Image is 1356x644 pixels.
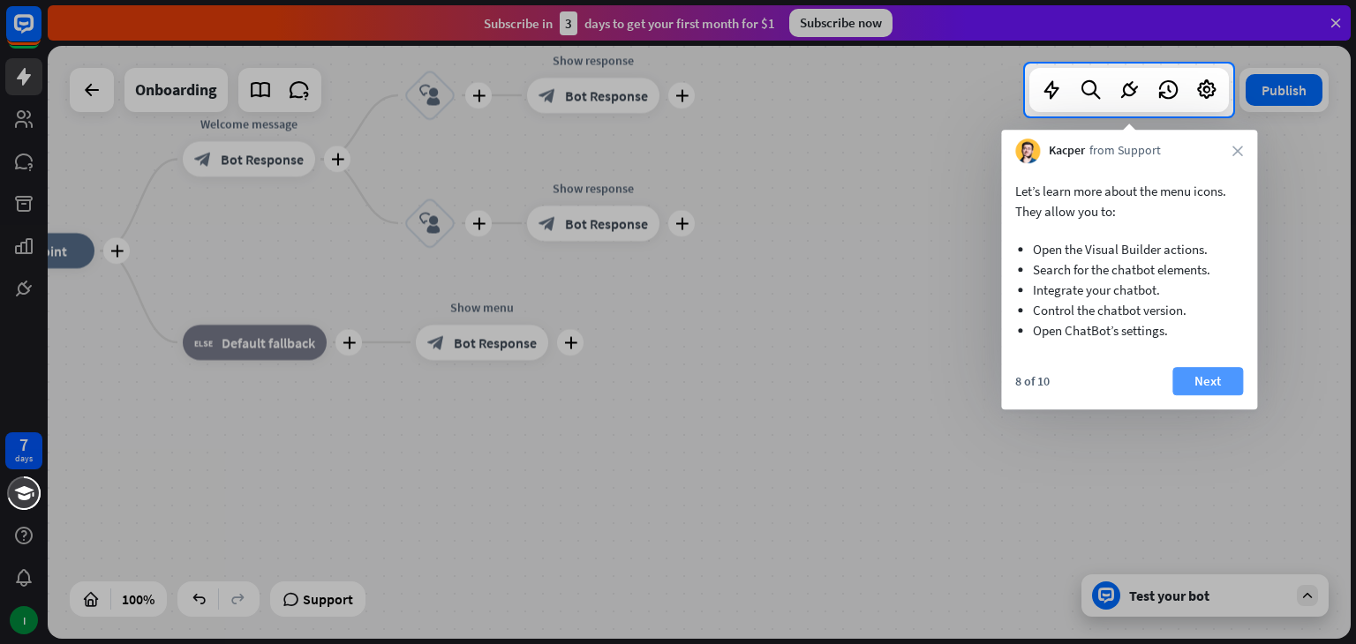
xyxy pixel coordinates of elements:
div: 8 of 10 [1015,373,1050,389]
p: Let’s learn more about the menu icons. They allow you to: [1015,181,1243,221]
li: Integrate your chatbot. [1033,280,1225,300]
i: close [1232,146,1243,156]
span: from Support [1089,142,1161,160]
span: Kacper [1049,142,1085,160]
li: Open the Visual Builder actions. [1033,239,1225,259]
button: Next [1172,367,1243,395]
li: Search for the chatbot elements. [1033,259,1225,280]
button: Open LiveChat chat widget [14,7,67,60]
li: Control the chatbot version. [1033,300,1225,320]
li: Open ChatBot’s settings. [1033,320,1225,341]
